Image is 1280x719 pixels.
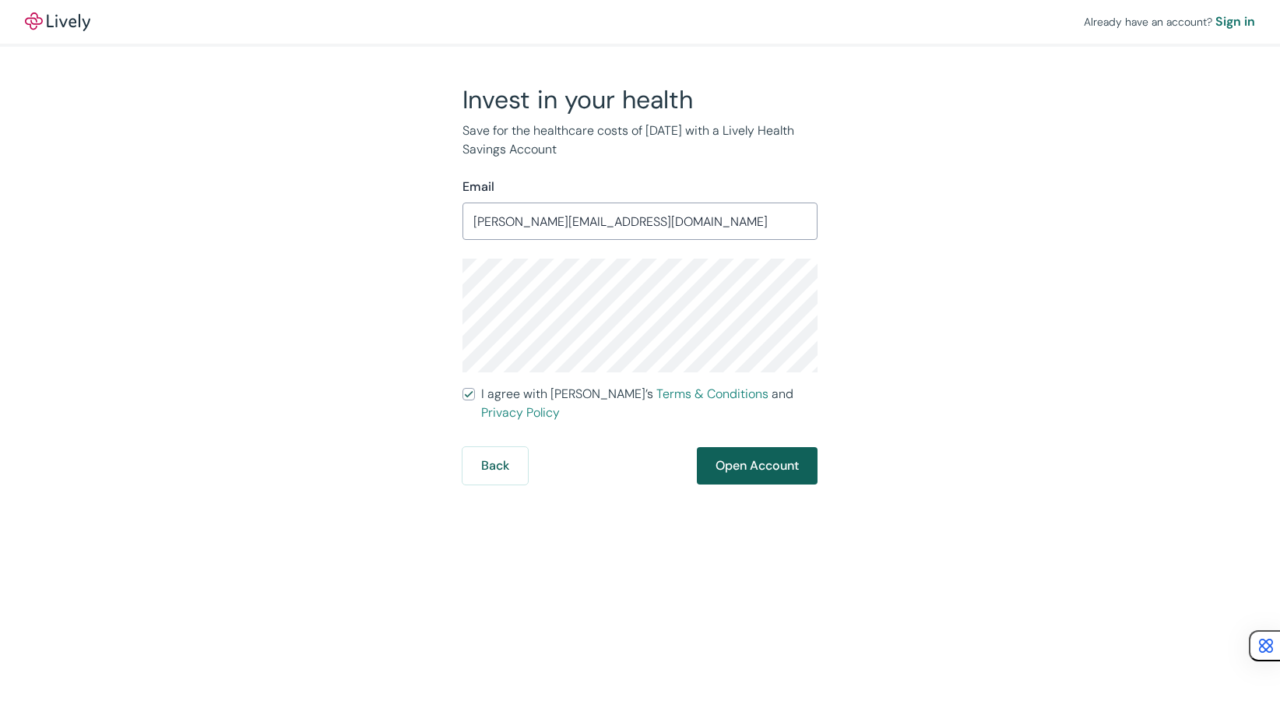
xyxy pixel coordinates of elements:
[25,12,90,31] img: Lively
[481,385,818,422] span: I agree with [PERSON_NAME]’s and
[25,12,90,31] a: LivelyLively
[462,447,528,485] button: Back
[462,84,818,115] h2: Invest in your health
[1215,12,1255,31] a: Sign in
[697,447,818,485] button: Open Account
[462,122,818,159] p: Save for the healthcare costs of [DATE] with a Lively Health Savings Account
[656,386,768,402] a: Terms & Conditions
[462,178,494,196] label: Email
[1084,12,1255,31] div: Already have an account?
[481,404,560,421] a: Privacy Policy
